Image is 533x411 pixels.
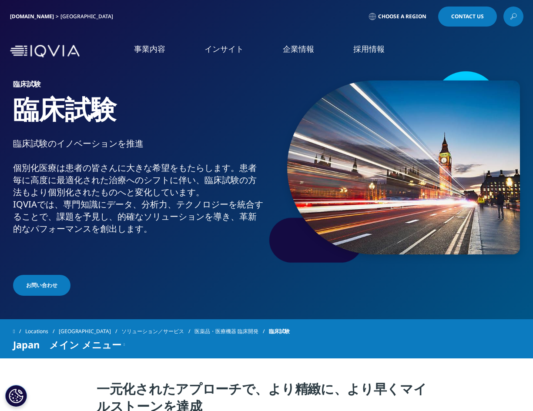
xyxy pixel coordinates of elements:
[134,43,165,54] a: 事業内容
[121,324,194,339] a: ソリューション／サービス
[13,80,263,93] h6: 臨床試験
[60,13,117,20] div: [GEOGRAPHIC_DATA]
[378,13,426,20] span: Choose a Region
[13,93,263,137] h1: 臨床試験
[283,43,314,54] a: 企業情報
[194,324,269,339] a: 医薬品・医療機器 臨床開発
[59,324,121,339] a: [GEOGRAPHIC_DATA]
[269,324,290,339] span: 臨床試験
[451,14,484,19] span: Contact Us
[25,324,59,339] a: Locations
[353,43,385,54] a: 採用情報
[26,281,57,289] span: お問い合わせ
[13,275,70,296] a: お問い合わせ
[5,385,27,407] button: Cookie 設定
[10,13,54,20] a: [DOMAIN_NAME]
[83,30,523,72] nav: Primary
[204,43,244,54] a: インサイト
[13,137,263,259] div: 臨床試験のイノベーションを推進 個別化医療は患者の皆さんに大きな希望をもたらします。患者毎に高度に最適化された治療へのシフトに伴い、臨床試験の方法もより個別化されたものへと変化しています。 IQ...
[287,80,520,254] img: 902_light-trails-on-road-in-london-city-at-night.jpg
[438,7,497,27] a: Contact Us
[13,339,121,350] span: Japan メイン メニュー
